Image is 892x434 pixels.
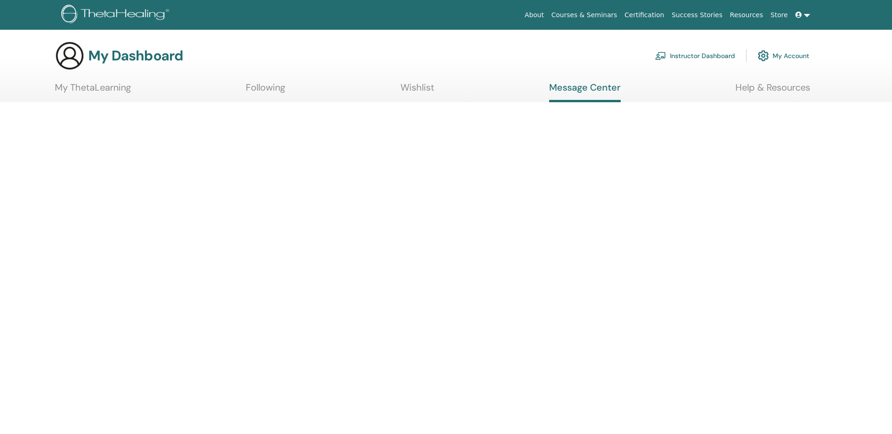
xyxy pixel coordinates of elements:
[735,82,810,100] a: Help & Resources
[246,82,285,100] a: Following
[621,7,668,24] a: Certification
[726,7,767,24] a: Resources
[758,46,809,66] a: My Account
[668,7,726,24] a: Success Stories
[767,7,792,24] a: Store
[655,46,735,66] a: Instructor Dashboard
[400,82,434,100] a: Wishlist
[655,52,666,60] img: chalkboard-teacher.svg
[758,48,769,64] img: cog.svg
[61,5,172,26] img: logo.png
[55,41,85,71] img: generic-user-icon.jpg
[55,82,131,100] a: My ThetaLearning
[549,82,621,102] a: Message Center
[88,47,183,64] h3: My Dashboard
[548,7,621,24] a: Courses & Seminars
[521,7,547,24] a: About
